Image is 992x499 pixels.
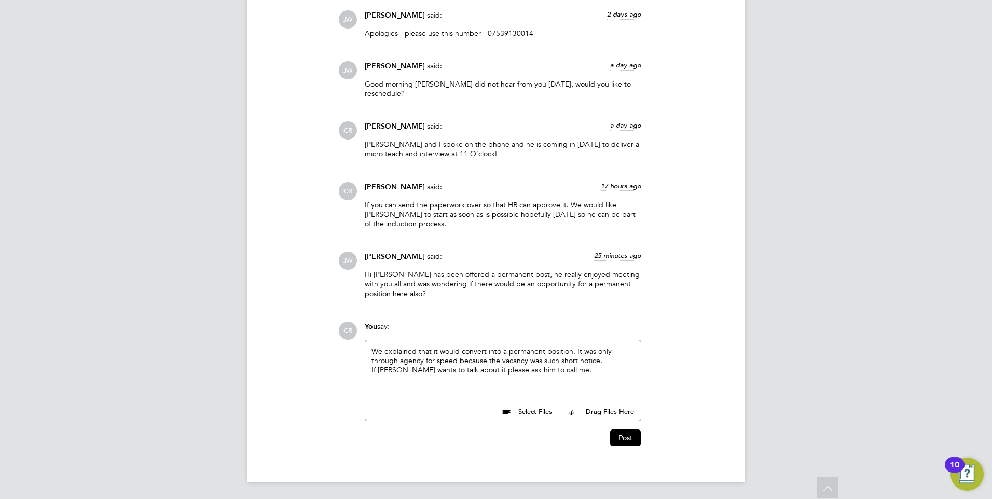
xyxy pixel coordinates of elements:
span: said: [427,121,442,131]
span: You [365,322,377,331]
span: JW [339,61,357,79]
span: [PERSON_NAME] [365,183,425,191]
span: [PERSON_NAME] [365,62,425,71]
div: If [PERSON_NAME] wants to talk about it please ask him to call me. [371,365,635,375]
p: If you can send the paperwork over so that HR can approve it. We would like [PERSON_NAME] to star... [365,200,641,229]
span: JW [339,10,357,29]
span: 17 hours ago [601,182,641,190]
button: Drag Files Here [560,401,635,423]
p: Hi [PERSON_NAME] has been offered a permanent post, he really enjoyed meeting with you all and wa... [365,270,641,298]
span: a day ago [610,121,641,130]
span: said: [427,252,442,261]
button: Post [610,429,641,446]
span: [PERSON_NAME] [365,122,425,131]
p: Good morning [PERSON_NAME] did not hear from you [DATE], would you like to reschedule? [365,79,641,98]
span: JW [339,252,357,270]
span: 25 minutes ago [594,251,641,260]
span: said: [427,182,442,191]
span: CR [339,182,357,200]
button: Open Resource Center, 10 new notifications [950,458,984,491]
span: said: [427,10,442,20]
span: CR [339,121,357,140]
span: 2 days ago [607,10,641,19]
span: a day ago [610,61,641,70]
p: [PERSON_NAME] and I spoke on the phone and he is coming in [DATE] to deliver a micro teach and in... [365,140,641,158]
div: say: [365,322,641,340]
div: We explained that it would convert into a permanent position. It was only through agency for spee... [371,346,635,391]
span: [PERSON_NAME] [365,252,425,261]
div: 10 [950,465,959,478]
p: Apologies - please use this number - 07539130014 [365,29,641,38]
span: [PERSON_NAME] [365,11,425,20]
span: said: [427,61,442,71]
span: CR [339,322,357,340]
